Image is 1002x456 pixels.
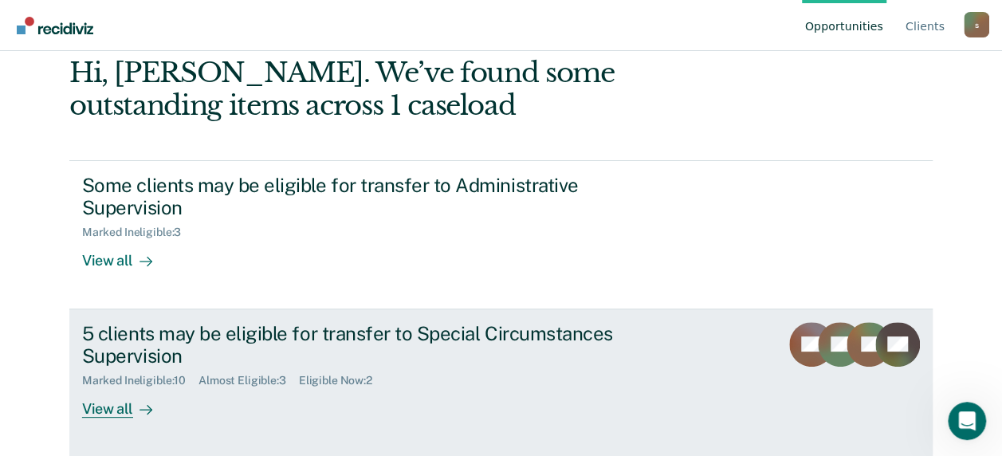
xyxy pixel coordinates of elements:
div: 5 clients may be eligible for transfer to Special Circumstances Supervision [82,322,642,368]
img: Recidiviz [17,17,93,34]
div: Eligible Now : 2 [299,374,385,387]
div: View all [82,239,171,270]
button: Profile dropdown button [964,12,989,37]
div: s [964,12,989,37]
div: Marked Ineligible : 3 [82,226,194,239]
a: Some clients may be eligible for transfer to Administrative SupervisionMarked Ineligible:3View all [69,160,933,309]
div: Almost Eligible : 3 [198,374,299,387]
iframe: Intercom live chat [948,402,986,440]
div: Hi, [PERSON_NAME]. We’ve found some outstanding items across 1 caseload [69,57,760,122]
div: View all [82,387,171,419]
div: Marked Ineligible : 10 [82,374,198,387]
div: Some clients may be eligible for transfer to Administrative Supervision [82,174,642,220]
